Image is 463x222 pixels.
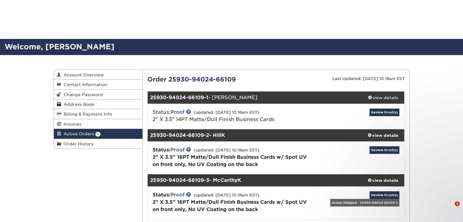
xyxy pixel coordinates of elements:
[61,112,112,116] span: Billing & Payment Info
[153,154,307,167] a: 2" X 3.5" 16PT Matte/Dull Finish Business Cards w/ Spot UV on front only, No UV Coating on the back
[455,201,460,206] span: 1
[194,148,259,152] small: (updated: [DATE] 10:18am EST)
[54,139,143,148] a: Order History
[362,92,405,104] a: view details
[194,110,259,115] small: (updated: [DATE] 10:18am EST)
[148,146,319,168] div: Status:
[170,192,184,198] a: Proof
[61,131,94,136] span: Active Orders
[54,70,143,80] a: Account Overview
[54,80,143,89] a: Contact Information
[170,147,184,153] a: Proof
[54,129,143,139] a: Active Orders 1
[150,95,208,100] strong: 25930-94024-66109-1
[95,132,100,137] span: 1
[61,141,94,146] span: Order History
[148,129,362,141] div: - HillK
[61,122,81,127] span: Invoices
[61,102,94,107] span: Address Book
[54,119,143,129] a: Invoices
[370,109,399,116] a: Review Proof(s)
[61,72,104,77] span: Account Overview
[148,191,319,213] div: Status:
[170,109,184,115] a: Proof
[54,99,143,109] a: Address Book
[330,199,399,206] div: Group Shipped - 25930-94024-66109-2
[148,174,362,186] div: - McCarthyK
[153,116,274,122] a: 2" X 3.5" 14PT Matte/Dull Finish Business Cards
[148,109,319,123] div: Status:
[143,75,276,84] div: Order 25930-94024-66109
[362,132,405,138] div: view details
[54,90,143,99] a: Change Password
[442,201,457,216] iframe: Intercom live chat
[362,129,405,141] a: view details
[61,82,107,87] span: Contact Information
[153,199,307,212] a: 2" X 3.5" 16PT Matte/Dull Finish Business Cards w/ Spot UV on front only, No UV Coating on the back
[370,146,399,154] a: Review Proof(s)
[54,109,143,119] a: Billing & Payment Info
[332,76,405,81] small: Last Updated: [DATE] 10:18am EST
[148,92,362,104] div: - [PERSON_NAME]
[362,95,405,101] div: view details
[61,92,103,97] span: Change Password
[150,177,209,183] strong: 25930-94024-66109-3
[194,193,259,197] small: (updated: [DATE] 10:18am EST)
[150,132,209,138] strong: 25930-94024-66109-2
